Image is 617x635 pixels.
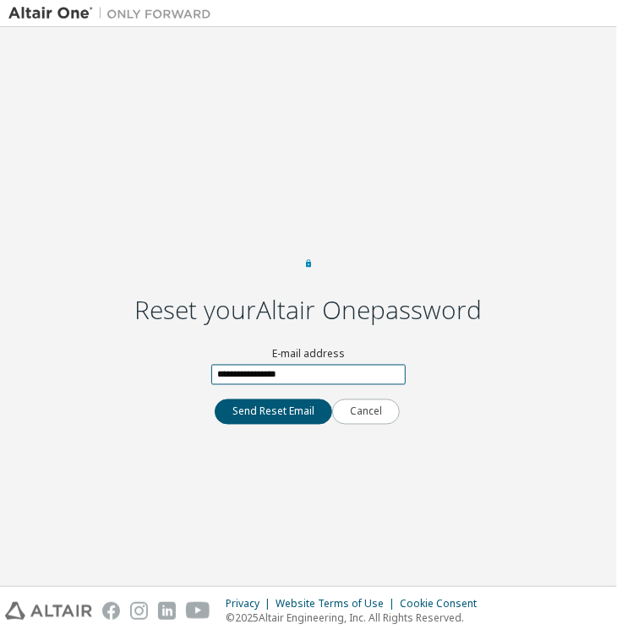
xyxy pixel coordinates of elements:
button: Send Reset Email [215,399,332,424]
img: linkedin.svg [158,602,176,620]
img: Altair One [8,5,220,22]
p: © 2025 Altair Engineering, Inc. All Rights Reserved. [226,611,487,625]
div: Website Terms of Use [276,597,400,611]
div: Privacy [226,597,276,611]
img: instagram.svg [130,602,148,620]
img: facebook.svg [102,602,120,620]
button: Cancel [332,399,400,424]
label: E-mail address [211,348,406,361]
img: youtube.svg [186,602,210,620]
h2: Reset your Altair One password [131,293,486,326]
div: Cookie Consent [400,597,487,611]
img: altair_logo.svg [5,602,92,620]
